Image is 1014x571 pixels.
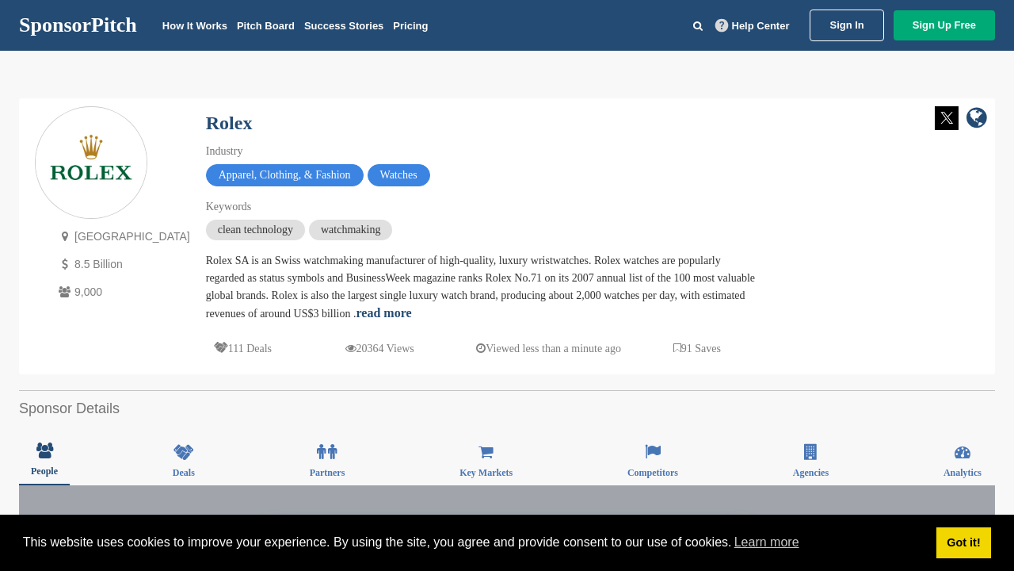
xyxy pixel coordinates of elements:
[206,220,305,240] span: clean technology
[894,10,995,40] a: Sign Up Free
[206,164,364,186] span: Apparel, Clothing, & Fashion
[55,227,190,247] p: [GEOGRAPHIC_DATA]
[206,113,253,133] a: Rolex
[19,398,995,420] h2: Sponsor Details
[966,106,987,132] a: company link
[55,282,190,302] p: 9,000
[627,468,678,477] span: Competitors
[19,15,137,36] a: SponsorPitch
[206,198,760,216] div: Keywords
[237,20,295,32] a: Pitch Board
[368,164,430,186] span: Watches
[23,531,924,554] span: This website uses cookies to improve your experience. By using the site, you agree and provide co...
[393,20,428,32] a: Pricing
[712,17,793,35] a: Help Center
[936,527,991,559] a: dismiss cookie message
[31,466,58,476] span: People
[476,339,621,358] p: Viewed less than a minute ago
[943,468,982,477] span: Analytics
[304,20,383,32] a: Success Stories
[36,108,147,219] img: Sponsorpitch & Rolex
[935,106,959,130] img: Twitter white
[673,339,721,358] p: 91 Saves
[356,306,411,320] a: read more
[810,10,883,41] a: Sign In
[310,468,345,477] span: Partners
[173,468,195,477] span: Deals
[309,220,392,240] span: watchmaking
[793,468,829,477] span: Agencies
[214,339,272,358] p: 111 Deals
[732,531,802,554] a: learn more about cookies
[206,143,760,160] div: Industry
[55,255,190,274] p: 8.5 Billion
[345,339,414,358] p: 20364 Views
[162,20,227,32] a: How It Works
[206,252,760,323] div: Rolex SA is an Swiss watchmaking manufacturer of high-quality, luxury wristwatches. Rolex watches...
[459,468,513,477] span: Key Markets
